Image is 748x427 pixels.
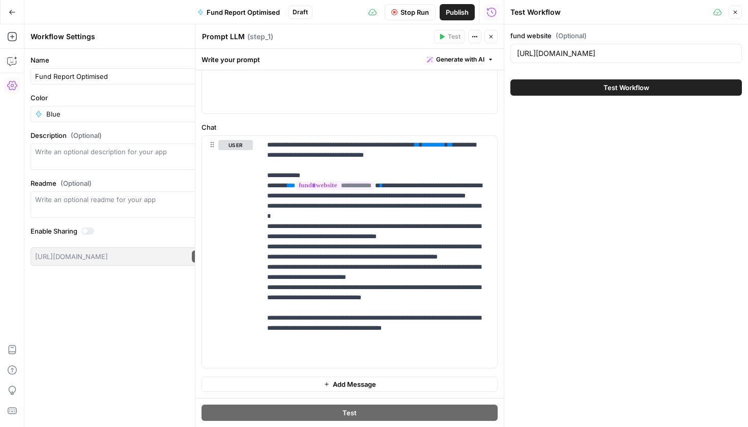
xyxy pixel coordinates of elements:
[31,178,209,188] label: Readme
[207,7,280,17] span: Fund Report Optimised
[385,4,436,20] button: Stop Run
[510,31,742,41] label: fund website
[293,8,308,17] span: Draft
[31,55,209,65] label: Name
[448,32,461,41] span: Test
[440,4,475,20] button: Publish
[400,7,429,17] span: Stop Run
[191,4,286,20] button: Fund Report Optimised
[31,226,209,236] label: Enable Sharing
[202,405,498,421] button: Test
[61,178,92,188] span: (Optional)
[46,109,193,119] input: Blue
[603,82,649,93] span: Test Workflow
[247,32,273,42] span: ( step_1 )
[202,136,253,368] div: user
[333,379,376,389] span: Add Message
[218,140,253,150] button: user
[202,377,498,392] button: Add Message
[71,130,102,140] span: (Optional)
[510,79,742,96] button: Test Workflow
[202,32,245,42] textarea: Prompt LLM
[202,122,498,132] label: Chat
[342,408,357,418] span: Test
[556,31,587,41] span: (Optional)
[434,30,465,43] button: Test
[31,130,209,140] label: Description
[436,55,484,64] span: Generate with AI
[195,49,504,70] div: Write your prompt
[423,53,498,66] button: Generate with AI
[31,93,209,103] label: Color
[31,32,192,42] div: Workflow Settings
[446,7,469,17] span: Publish
[35,71,204,81] input: Untitled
